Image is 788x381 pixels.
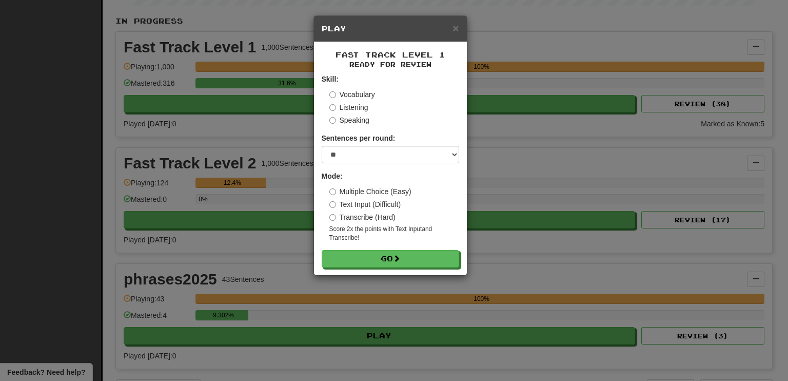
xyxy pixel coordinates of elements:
[329,201,336,208] input: Text Input (Difficult)
[452,23,459,33] button: Close
[329,212,396,222] label: Transcribe (Hard)
[329,225,459,242] small: Score 2x the points with Text Input and Transcribe !
[329,89,375,100] label: Vocabulary
[322,172,343,180] strong: Mode:
[329,115,369,125] label: Speaking
[329,91,336,98] input: Vocabulary
[329,188,336,195] input: Multiple Choice (Easy)
[329,102,368,112] label: Listening
[329,186,411,197] label: Multiple Choice (Easy)
[329,117,336,124] input: Speaking
[329,214,336,221] input: Transcribe (Hard)
[322,60,459,69] small: Ready for Review
[322,75,339,83] strong: Skill:
[322,24,459,34] h5: Play
[452,22,459,34] span: ×
[329,199,401,209] label: Text Input (Difficult)
[336,50,445,59] span: Fast Track Level 1
[329,104,336,111] input: Listening
[322,250,459,268] button: Go
[322,133,396,143] label: Sentences per round:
